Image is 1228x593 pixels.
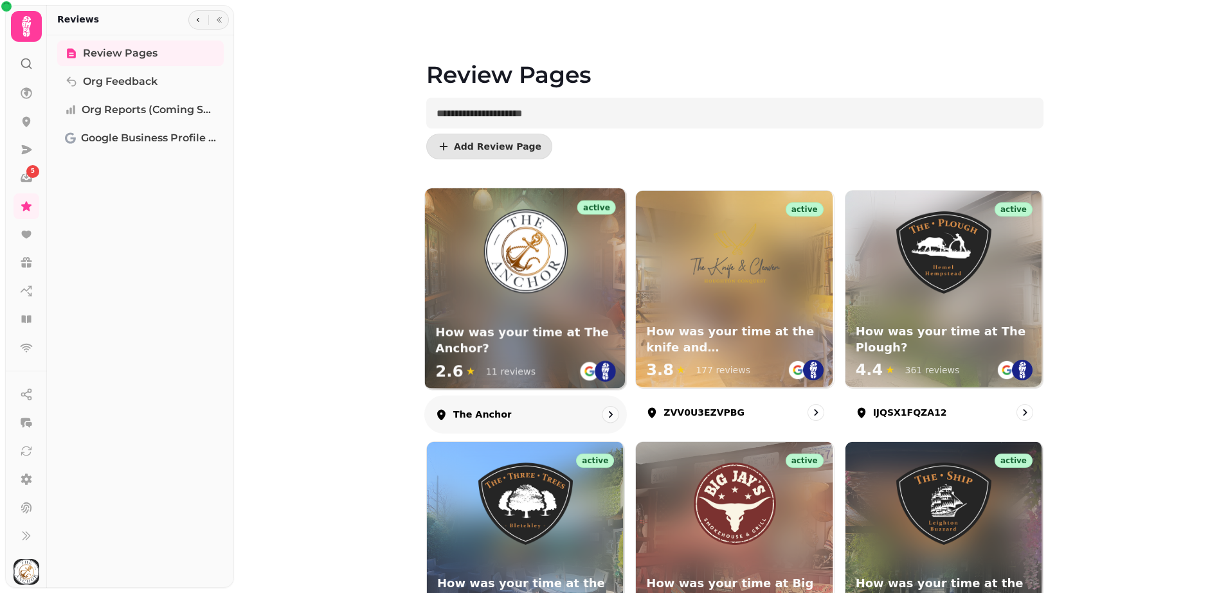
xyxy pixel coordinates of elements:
img: How was your time at the knife and cleaver? [688,211,781,294]
div: active [995,454,1033,468]
span: Add Review Page [454,142,541,151]
svg: go to [604,408,617,421]
img: How was your time at The Anchor? [483,209,568,294]
img: st.png [1012,360,1033,380]
div: 361 reviews [905,364,960,376]
div: active [786,202,824,217]
h1: Review Pages [426,31,1043,87]
h3: How was your time at the knife and [PERSON_NAME]? [646,324,823,356]
button: User avatar [11,559,42,585]
img: st.png [803,360,824,380]
h3: How was your time at The Plough? [856,324,1033,356]
h3: How was your time at The Anchor? [435,324,616,357]
span: Org Feedback [83,74,158,89]
a: Google Business Profile (Beta) [57,125,224,151]
a: 5 [14,165,39,191]
svg: go to [809,406,822,419]
p: ZVV0U3EZVPBG [664,406,745,419]
span: Google Business Profile (Beta) [81,130,216,146]
img: How was your time at the Ship Inn? [896,463,991,545]
span: 3.8 [646,360,674,380]
svg: go to [1018,406,1031,419]
span: 5 [31,167,35,176]
img: go-emblem@2x.png [788,360,808,380]
div: active [995,202,1033,217]
p: The Anchor [453,408,512,421]
img: st.png [595,361,616,382]
a: Org Reports (coming soon) [57,97,224,123]
span: Org Reports (coming soon) [82,102,216,118]
a: The AnchoractiveHow was your time at The Anchor?How was your time at The Anchor?2.6★11 reviewsThe... [424,188,628,434]
a: Review Pages [57,40,224,66]
span: 4.4 [856,360,883,380]
span: ★ [885,362,894,378]
span: Review Pages [83,46,158,61]
img: How was your time at Big Jay's Smokehouse? [694,463,776,545]
h2: Reviews [57,13,99,26]
a: ZVV0U3EZVPBGactiveHow was your time at the knife and cleaver?How was your time at the knife and [... [635,190,834,431]
a: Org Feedback [57,69,224,94]
div: 177 reviews [696,364,750,376]
img: User avatar [14,559,39,585]
span: ★ [466,364,476,379]
p: IJQSX1FQZA12 [873,406,947,419]
div: 11 reviews [486,365,536,378]
button: Add Review Page [426,134,552,159]
img: go-emblem@2x.png [997,360,1017,380]
img: How was your time at the three trees? [478,463,573,545]
div: active [577,200,616,215]
a: IJQSX1FQZA12activeHow was your time at The Plough?How was your time at The Plough?4.4★361 reviews... [845,190,1043,431]
span: 2.6 [435,361,463,382]
div: active [786,454,824,468]
img: How was your time at The Plough? [896,211,991,294]
nav: Tabs [47,35,234,588]
span: ★ [676,362,685,378]
div: active [576,454,614,468]
img: go-emblem@2x.png [579,361,600,382]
